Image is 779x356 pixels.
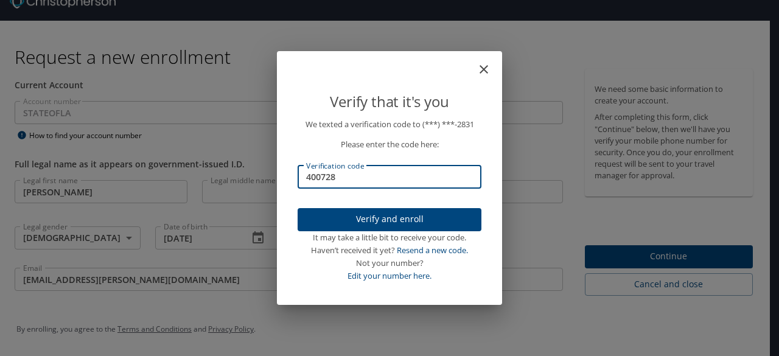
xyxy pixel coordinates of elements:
[397,245,468,256] a: Resend a new code.
[298,118,481,131] p: We texted a verification code to (***) ***- 2831
[298,244,481,257] div: Haven’t received it yet?
[298,208,481,232] button: Verify and enroll
[298,257,481,270] div: Not your number?
[483,56,497,71] button: close
[298,231,481,244] div: It may take a little bit to receive your code.
[298,138,481,151] p: Please enter the code here:
[348,270,431,281] a: Edit your number here.
[307,212,472,227] span: Verify and enroll
[298,90,481,113] p: Verify that it's you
